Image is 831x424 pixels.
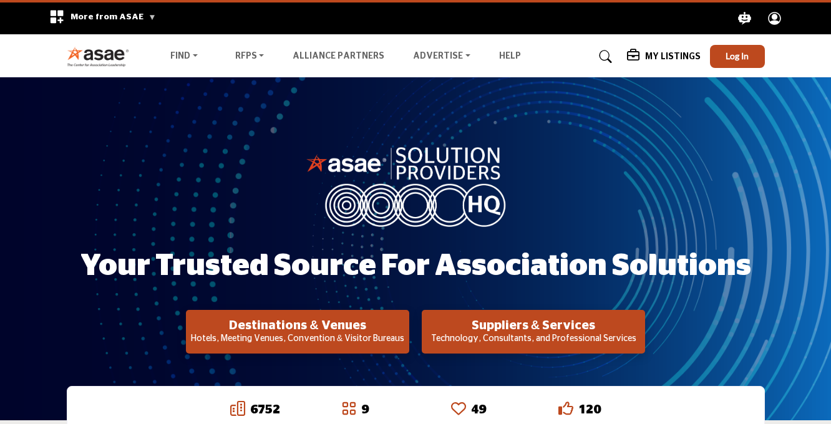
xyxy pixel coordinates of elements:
a: 6752 [250,403,280,416]
i: Go to Liked [558,401,573,416]
button: Destinations & Venues Hotels, Meeting Venues, Convention & Visitor Bureaus [186,310,409,354]
img: image [306,144,525,226]
a: Alliance Partners [293,52,384,60]
a: Search [587,47,620,67]
h1: Your Trusted Source for Association Solutions [80,247,751,286]
button: Log In [710,45,765,68]
a: RFPs [226,48,273,65]
a: Help [499,52,521,60]
img: Site Logo [67,46,136,67]
a: 49 [471,403,486,416]
button: Suppliers & Services Technology, Consultants, and Professional Services [422,310,645,354]
span: Log In [726,51,749,61]
div: More from ASAE [41,2,164,34]
a: Advertise [404,48,479,65]
h2: Destinations & Venues [190,318,406,333]
h5: My Listings [645,51,701,62]
a: Go to Recommended [451,401,466,418]
a: 120 [578,403,601,416]
span: More from ASAE [70,12,156,21]
a: 9 [361,403,369,416]
a: Go to Featured [341,401,356,418]
p: Hotels, Meeting Venues, Convention & Visitor Bureaus [190,333,406,345]
h2: Suppliers & Services [425,318,641,333]
p: Technology, Consultants, and Professional Services [425,333,641,345]
div: My Listings [627,49,701,64]
a: Find [162,48,207,65]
